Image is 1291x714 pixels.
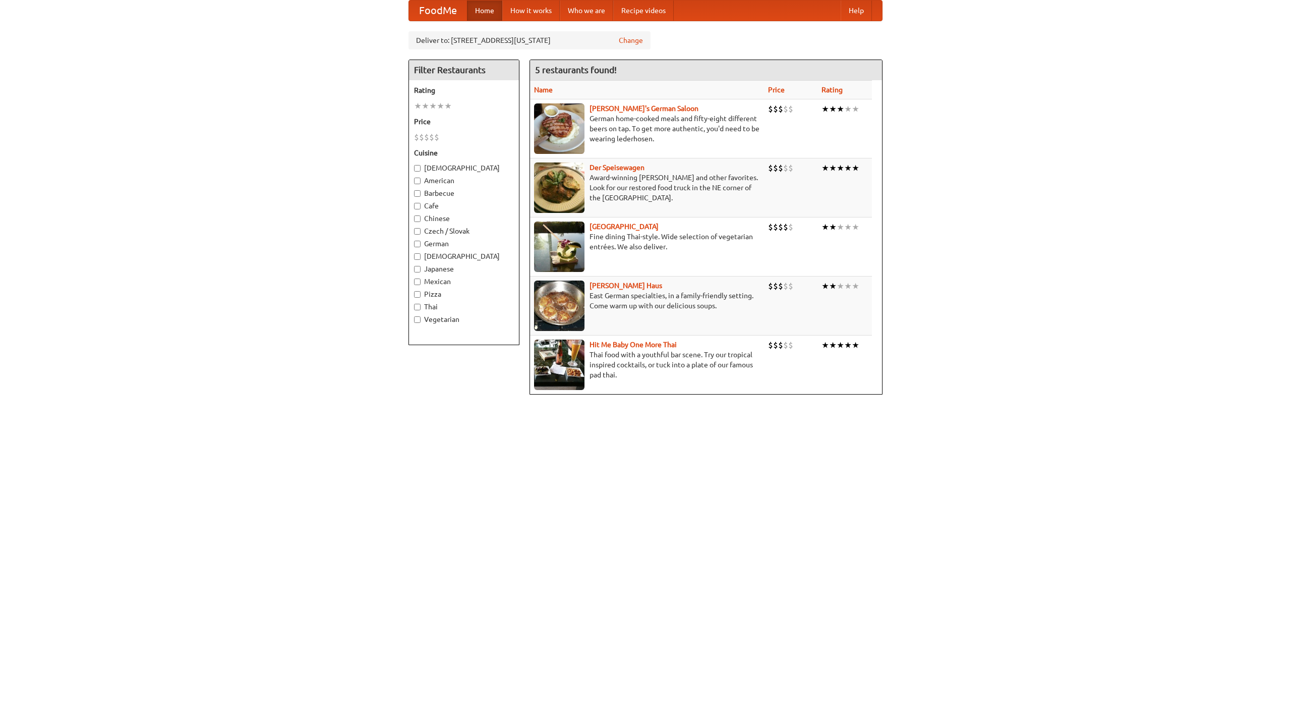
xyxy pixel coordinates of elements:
input: Czech / Slovak [414,228,421,235]
li: $ [768,103,773,115]
li: ★ [422,100,429,112]
li: ★ [444,100,452,112]
img: esthers.jpg [534,103,584,154]
li: ★ [414,100,422,112]
a: How it works [502,1,560,21]
input: Japanese [414,266,421,272]
li: ★ [821,222,829,233]
li: ★ [837,222,844,233]
li: ★ [844,340,852,351]
label: Czech / Slovak [414,226,514,236]
li: $ [783,281,788,292]
a: Hit Me Baby One More Thai [590,341,677,349]
a: [PERSON_NAME]'s German Saloon [590,104,698,113]
li: $ [778,103,783,115]
label: Thai [414,302,514,312]
p: German home-cooked meals and fifty-eight different beers on tap. To get more authentic, you'd nee... [534,114,760,144]
li: ★ [821,162,829,174]
li: $ [788,340,793,351]
label: Barbecue [414,188,514,198]
p: East German specialties, in a family-friendly setting. Come warm up with our delicious soups. [534,291,760,311]
a: Help [841,1,872,21]
li: ★ [852,162,859,174]
li: $ [429,132,434,143]
a: Price [768,86,785,94]
li: $ [424,132,429,143]
input: Thai [414,304,421,310]
a: Home [467,1,502,21]
li: $ [783,340,788,351]
p: Award-winning [PERSON_NAME] and other favorites. Look for our restored food truck in the NE corne... [534,173,760,203]
li: ★ [844,222,852,233]
li: $ [773,222,778,233]
li: $ [788,222,793,233]
input: American [414,178,421,184]
li: $ [768,340,773,351]
label: [DEMOGRAPHIC_DATA] [414,251,514,261]
li: $ [783,103,788,115]
li: ★ [852,222,859,233]
li: $ [788,103,793,115]
li: ★ [829,162,837,174]
li: $ [768,162,773,174]
li: $ [783,162,788,174]
li: $ [768,281,773,292]
input: [DEMOGRAPHIC_DATA] [414,253,421,260]
img: kohlhaus.jpg [534,281,584,331]
a: Who we are [560,1,613,21]
input: [DEMOGRAPHIC_DATA] [414,165,421,172]
li: ★ [821,340,829,351]
a: Der Speisewagen [590,163,644,172]
li: ★ [844,162,852,174]
li: $ [773,340,778,351]
li: ★ [437,100,444,112]
input: Chinese [414,215,421,222]
a: Rating [821,86,843,94]
li: ★ [837,281,844,292]
input: German [414,241,421,247]
h5: Price [414,117,514,127]
li: $ [414,132,419,143]
label: American [414,176,514,186]
p: Thai food with a youthful bar scene. Try our tropical inspired cocktails, or tuck into a plate of... [534,350,760,380]
a: FoodMe [409,1,467,21]
li: ★ [829,281,837,292]
a: [GEOGRAPHIC_DATA] [590,223,659,231]
label: Chinese [414,213,514,224]
p: Fine dining Thai-style. Wide selection of vegetarian entrées. We also deliver. [534,232,760,252]
li: ★ [821,103,829,115]
input: Cafe [414,203,421,209]
input: Vegetarian [414,316,421,323]
li: $ [773,281,778,292]
label: Pizza [414,289,514,299]
li: $ [778,222,783,233]
a: Recipe videos [613,1,674,21]
input: Barbecue [414,190,421,197]
h5: Cuisine [414,148,514,158]
li: $ [434,132,439,143]
b: [PERSON_NAME] Haus [590,282,662,290]
label: [DEMOGRAPHIC_DATA] [414,163,514,173]
div: Deliver to: [STREET_ADDRESS][US_STATE] [408,31,651,49]
li: ★ [829,103,837,115]
li: $ [768,222,773,233]
label: German [414,239,514,249]
li: ★ [844,281,852,292]
li: ★ [821,281,829,292]
li: $ [773,162,778,174]
img: babythai.jpg [534,340,584,390]
a: Name [534,86,553,94]
li: $ [788,281,793,292]
h4: Filter Restaurants [409,60,519,80]
li: ★ [844,103,852,115]
li: ★ [837,162,844,174]
li: $ [778,281,783,292]
label: Vegetarian [414,314,514,324]
h5: Rating [414,85,514,95]
li: ★ [837,103,844,115]
label: Japanese [414,264,514,274]
li: $ [778,340,783,351]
